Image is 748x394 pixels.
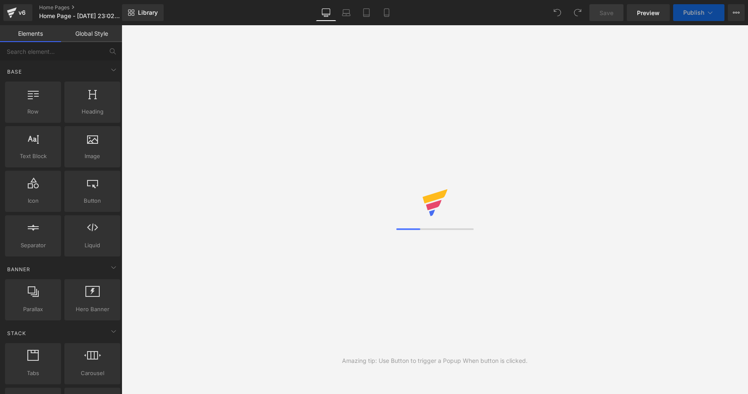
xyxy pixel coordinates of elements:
a: Laptop [336,4,356,21]
div: v6 [17,7,27,18]
span: Publish [683,9,704,16]
a: Desktop [316,4,336,21]
span: Tabs [8,369,58,378]
a: New Library [122,4,164,21]
span: Image [67,152,118,161]
span: Row [8,107,58,116]
button: More [728,4,745,21]
span: Preview [637,8,660,17]
span: Heading [67,107,118,116]
span: Save [599,8,613,17]
span: Carousel [67,369,118,378]
button: Undo [549,4,566,21]
a: Global Style [61,25,122,42]
a: Preview [627,4,670,21]
span: Stack [6,329,27,337]
button: Redo [569,4,586,21]
div: Amazing tip: Use Button to trigger a Popup When button is clicked. [342,356,528,365]
span: Banner [6,265,31,273]
button: Publish [673,4,724,21]
span: Liquid [67,241,118,250]
span: Library [138,9,158,16]
span: Icon [8,196,58,205]
a: v6 [3,4,32,21]
span: Text Block [8,152,58,161]
span: Base [6,68,23,76]
a: Mobile [377,4,397,21]
span: Separator [8,241,58,250]
a: Home Pages [39,4,136,11]
span: Button [67,196,118,205]
span: Parallax [8,305,58,314]
span: Home Page - [DATE] 23:02:03 [39,13,120,19]
span: Hero Banner [67,305,118,314]
a: Tablet [356,4,377,21]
